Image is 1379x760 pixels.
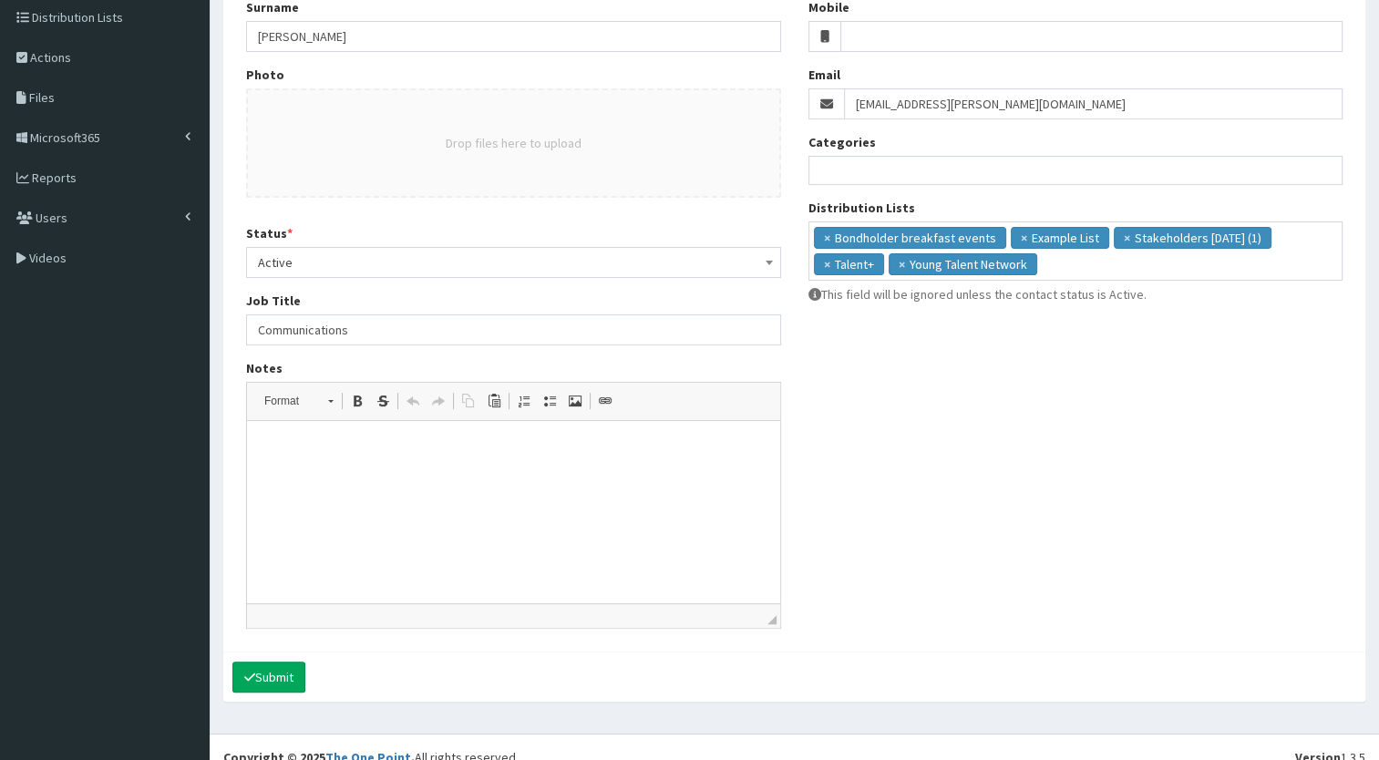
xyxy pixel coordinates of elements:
[400,389,426,413] a: Undo (Ctrl+Z)
[511,389,537,413] a: Insert/Remove Numbered List
[592,389,618,413] a: Link (Ctrl+L)
[814,253,884,275] li: Talent+
[258,250,769,275] span: Active
[537,389,562,413] a: Insert/Remove Bulleted List
[808,66,840,84] label: Email
[1124,229,1130,247] span: ×
[345,389,370,413] a: Bold (Ctrl+B)
[254,388,343,414] a: Format
[30,49,71,66] span: Actions
[446,134,581,152] button: Drop files here to upload
[426,389,451,413] a: Redo (Ctrl+Y)
[29,89,55,106] span: Files
[246,359,283,377] label: Notes
[36,210,67,226] span: Users
[456,389,481,413] a: Copy (Ctrl+C)
[246,66,284,84] label: Photo
[814,227,1006,249] li: Bondholder breakfast events
[481,389,507,413] a: Paste (Ctrl+V)
[1021,229,1027,247] span: ×
[562,389,588,413] a: Image
[767,615,777,624] span: Drag to resize
[808,199,915,217] label: Distribution Lists
[246,292,301,310] label: Job Title
[370,389,396,413] a: Strike Through
[232,662,305,693] button: Submit
[32,169,77,186] span: Reports
[30,129,100,146] span: Microsoft365
[808,285,1343,303] p: This field will be ignored unless the contact status is Active.
[32,9,123,26] span: Distribution Lists
[246,247,781,278] span: Active
[808,133,876,151] label: Categories
[889,253,1037,275] li: Young Talent Network
[824,255,830,273] span: ×
[255,389,319,413] span: Format
[1011,227,1109,249] li: Example List
[1114,227,1271,249] li: Stakeholders May 2023 (1)
[824,229,830,247] span: ×
[247,421,780,603] iframe: Rich Text Editor, notes
[29,250,67,266] span: Videos
[899,255,905,273] span: ×
[246,224,293,242] label: Status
